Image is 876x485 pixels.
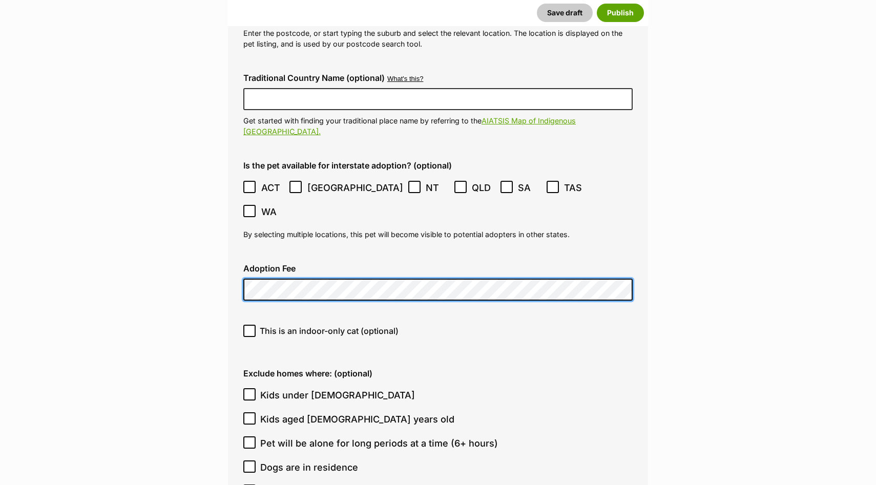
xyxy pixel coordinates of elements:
p: Get started with finding your traditional place name by referring to the [243,115,633,137]
span: [GEOGRAPHIC_DATA] [307,181,403,195]
span: Dogs are in residence [260,460,358,474]
span: QLD [472,181,495,195]
span: Pet will be alone for long periods at a time (6+ hours) [260,436,498,450]
button: What's this? [387,75,423,83]
p: Enter the postcode, or start typing the suburb and select the relevant location. The location is ... [243,28,633,50]
button: Save draft [537,4,593,22]
span: This is an indoor-only cat (optional) [260,325,399,337]
span: Kids aged [DEMOGRAPHIC_DATA] years old [260,412,454,426]
label: Adoption Fee [243,264,633,273]
span: ACT [261,181,284,195]
label: Is the pet available for interstate adoption? (optional) [243,161,633,170]
p: By selecting multiple locations, this pet will become visible to potential adopters in other states. [243,229,633,240]
span: WA [261,205,284,219]
button: Publish [597,4,644,22]
span: TAS [564,181,587,195]
span: SA [518,181,541,195]
span: Kids under [DEMOGRAPHIC_DATA] [260,388,415,402]
label: Exclude homes where: (optional) [243,369,633,378]
span: NT [426,181,449,195]
label: Traditional Country Name (optional) [243,73,385,82]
